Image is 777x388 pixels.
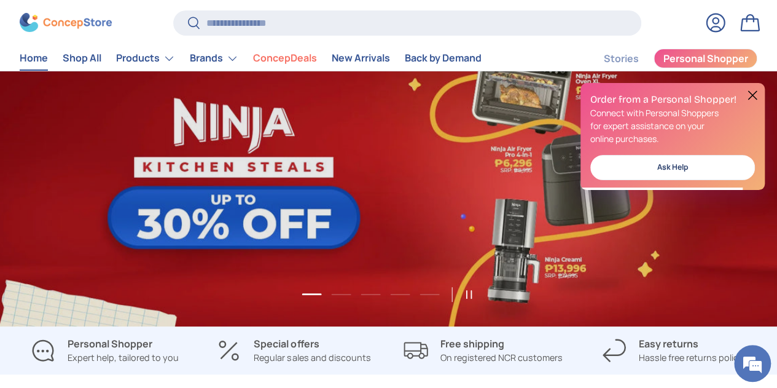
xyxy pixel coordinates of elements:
strong: Easy returns [639,337,698,350]
a: Shop All [63,47,101,71]
a: Stories [604,47,639,71]
a: Home [20,47,48,71]
p: Regular sales and discounts [254,351,370,365]
a: Special offers Regular sales and discounts [209,336,378,365]
p: Connect with Personal Shoppers for expert assistance on your online purchases. [590,106,755,145]
p: Hassle free returns policy [639,351,743,365]
strong: Personal Shopper [68,337,152,350]
strong: Special offers [254,337,319,350]
h2: Order from a Personal Shopper! [590,93,755,106]
p: On registered NCR customers [440,351,563,365]
a: Ask Help [590,155,755,180]
nav: Secondary [574,46,757,71]
p: Expert help, tailored to you [68,351,179,365]
a: New Arrivals [332,47,390,71]
summary: Products [109,46,182,71]
img: ConcepStore [20,14,112,33]
a: Personal Shopper Expert help, tailored to you [20,336,189,365]
summary: Brands [182,46,246,71]
a: Free shipping On registered NCR customers [399,336,568,365]
a: ConcepDeals [253,47,317,71]
a: Personal Shopper [654,49,757,68]
a: Easy returns Hassle free returns policy [588,336,757,365]
nav: Primary [20,46,482,71]
strong: Free shipping [440,337,504,350]
span: Personal Shopper [663,54,748,64]
a: Back by Demand [405,47,482,71]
